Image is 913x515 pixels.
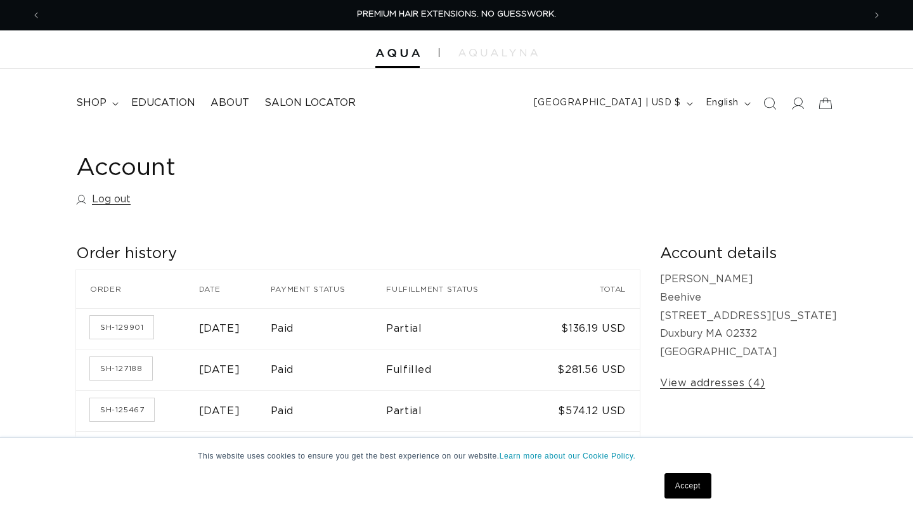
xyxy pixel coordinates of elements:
[271,390,386,431] td: Paid
[525,390,640,431] td: $574.12 USD
[198,450,715,462] p: This website uses cookies to ensure you get the best experience on our website.
[264,96,356,110] span: Salon Locator
[526,91,698,115] button: [GEOGRAPHIC_DATA] | USD $
[706,96,739,110] span: English
[76,190,131,209] a: Log out
[203,89,257,117] a: About
[90,357,152,380] a: Order number SH-127188
[76,96,107,110] span: shop
[199,365,240,375] time: [DATE]
[525,349,640,390] td: $281.56 USD
[664,473,711,499] a: Accept
[357,10,556,18] span: PREMIUM HAIR EXTENSIONS. NO GUESSWORK.
[386,270,525,308] th: Fulfillment status
[124,89,203,117] a: Education
[68,89,124,117] summary: shop
[76,153,837,184] h1: Account
[534,96,681,110] span: [GEOGRAPHIC_DATA] | USD $
[386,349,525,390] td: Fulfilled
[525,270,640,308] th: Total
[525,431,640,473] td: $301.56 USD
[660,270,837,362] p: [PERSON_NAME] Beehive [STREET_ADDRESS][US_STATE] Duxbury MA 02332 [GEOGRAPHIC_DATA]
[660,244,837,264] h2: Account details
[199,406,240,416] time: [DATE]
[271,349,386,390] td: Paid
[257,89,363,117] a: Salon Locator
[500,452,636,460] a: Learn more about our Cookie Policy.
[90,316,153,339] a: Order number SH-129901
[76,270,199,308] th: Order
[90,398,154,421] a: Order number SH-125467
[458,49,538,56] img: aqualyna.com
[271,308,386,349] td: Paid
[386,431,525,473] td: Fulfilled
[386,308,525,349] td: Partial
[386,390,525,431] td: Partial
[698,91,756,115] button: English
[375,49,420,58] img: Aqua Hair Extensions
[131,96,195,110] span: Education
[525,308,640,349] td: $136.19 USD
[199,270,271,308] th: Date
[210,96,249,110] span: About
[863,3,891,27] button: Next announcement
[271,431,386,473] td: Paid
[271,270,386,308] th: Payment status
[22,3,50,27] button: Previous announcement
[660,374,765,393] a: View addresses (4)
[199,323,240,334] time: [DATE]
[76,244,640,264] h2: Order history
[756,89,784,117] summary: Search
